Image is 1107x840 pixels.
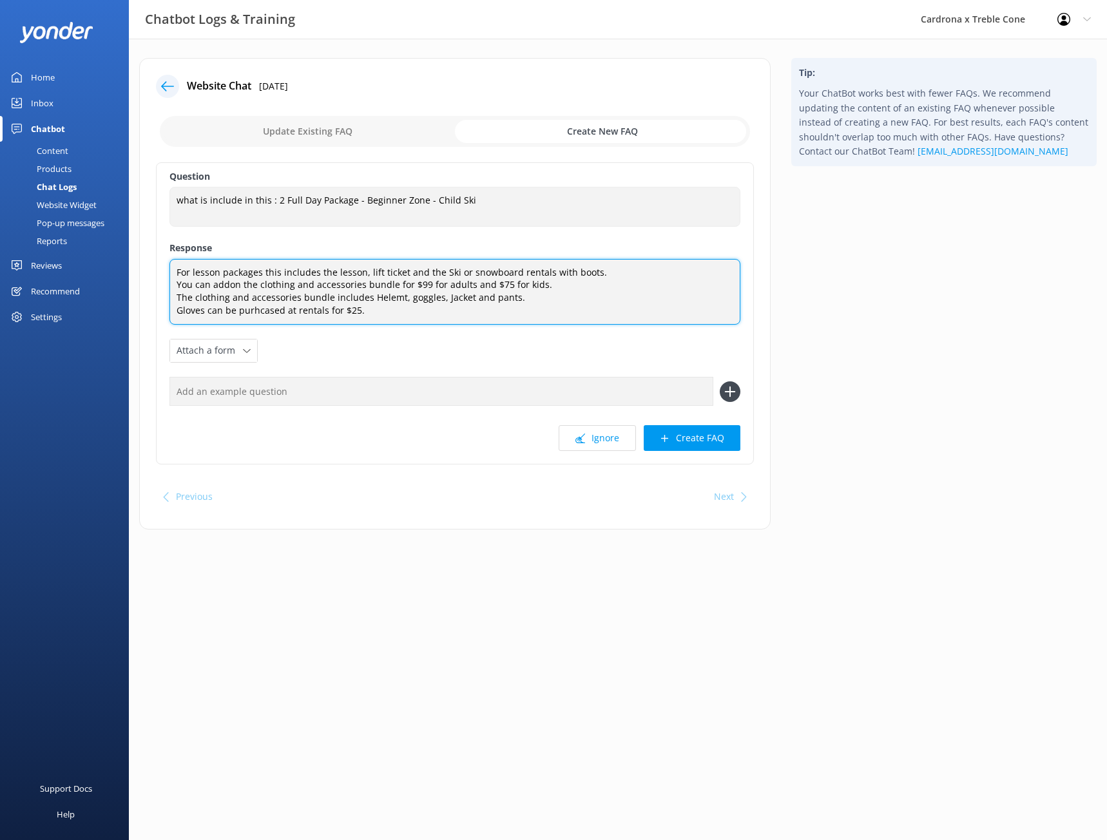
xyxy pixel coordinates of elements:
[31,278,80,304] div: Recommend
[799,66,1089,80] h4: Tip:
[8,196,129,214] a: Website Widget
[169,241,740,255] label: Response
[145,9,295,30] h3: Chatbot Logs & Training
[31,304,62,330] div: Settings
[57,801,75,827] div: Help
[644,425,740,451] button: Create FAQ
[169,377,713,406] input: Add an example question
[31,253,62,278] div: Reviews
[31,64,55,90] div: Home
[31,90,53,116] div: Inbox
[187,78,251,95] h4: Website Chat
[8,142,129,160] a: Content
[8,196,97,214] div: Website Widget
[8,160,72,178] div: Products
[918,145,1068,157] a: [EMAIL_ADDRESS][DOMAIN_NAME]
[799,86,1089,158] p: Your ChatBot works best with fewer FAQs. We recommend updating the content of an existing FAQ whe...
[559,425,636,451] button: Ignore
[259,79,288,93] p: [DATE]
[169,259,740,325] textarea: For lesson packages this includes the lesson, lift ticket and the Ski or snowboard rentals with b...
[8,214,104,232] div: Pop-up messages
[169,169,740,184] label: Question
[19,22,93,43] img: yonder-white-logo.png
[8,178,77,196] div: Chat Logs
[8,178,129,196] a: Chat Logs
[31,116,65,142] div: Chatbot
[169,187,740,227] textarea: what is include in this : 2 Full Day Package - Beginner Zone - Child Ski
[40,776,92,801] div: Support Docs
[177,343,243,358] span: Attach a form
[8,214,129,232] a: Pop-up messages
[8,232,129,250] a: Reports
[8,232,67,250] div: Reports
[8,142,68,160] div: Content
[8,160,129,178] a: Products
